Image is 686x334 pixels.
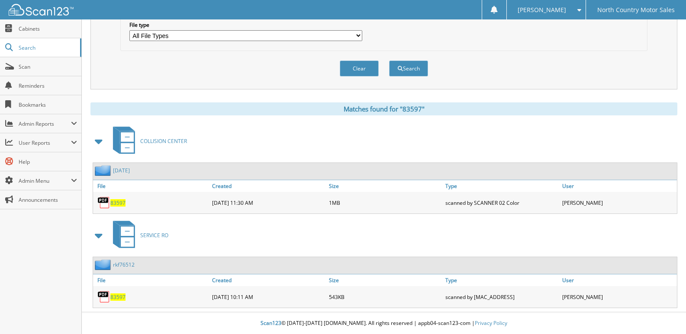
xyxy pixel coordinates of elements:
a: Size [327,274,444,286]
div: 1MB [327,194,444,211]
a: [DATE] [113,167,130,174]
span: COLLISION CENTER [140,137,187,145]
div: [DATE] 10:11 AM [210,288,327,305]
span: Scan123 [261,319,281,327]
a: User [560,180,677,192]
img: PDF.png [97,290,110,303]
img: folder2.png [95,259,113,270]
div: scanned by [MAC_ADDRESS] [443,288,560,305]
div: Matches found for "83597" [90,102,677,115]
div: scanned by SCANNER 02 Color [443,194,560,211]
a: File [93,274,210,286]
div: [DATE] 11:30 AM [210,194,327,211]
span: SERVICE RO [140,232,168,239]
span: [PERSON_NAME] [518,7,566,13]
div: © [DATE]-[DATE] [DOMAIN_NAME]. All rights reserved | appb04-scan123-com | [82,313,686,334]
span: Admin Reports [19,120,71,127]
a: Size [327,180,444,192]
a: 83597 [110,293,126,301]
span: Bookmarks [19,101,77,108]
a: Type [443,180,560,192]
a: Type [443,274,560,286]
img: PDF.png [97,196,110,209]
a: Created [210,180,327,192]
button: Search [389,60,428,76]
span: Help [19,158,77,165]
span: Search [19,44,76,51]
button: Clear [340,60,379,76]
div: [PERSON_NAME] [560,288,677,305]
div: [PERSON_NAME] [560,194,677,211]
span: Admin Menu [19,177,71,184]
a: rkf76512 [113,261,135,268]
a: User [560,274,677,286]
div: 543KB [327,288,444,305]
a: COLLISION CENTER [108,124,187,158]
img: folder2.png [95,165,113,176]
span: Announcements [19,196,77,204]
a: Created [210,274,327,286]
a: Privacy Policy [475,319,507,327]
a: File [93,180,210,192]
span: Reminders [19,82,77,89]
a: SERVICE RO [108,218,168,252]
img: scan123-logo-white.svg [9,4,74,16]
span: North Country Motor Sales [597,7,675,13]
label: File type [129,21,362,29]
span: Cabinets [19,25,77,32]
a: 83597 [110,199,126,207]
span: User Reports [19,139,71,146]
span: Scan [19,63,77,70]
